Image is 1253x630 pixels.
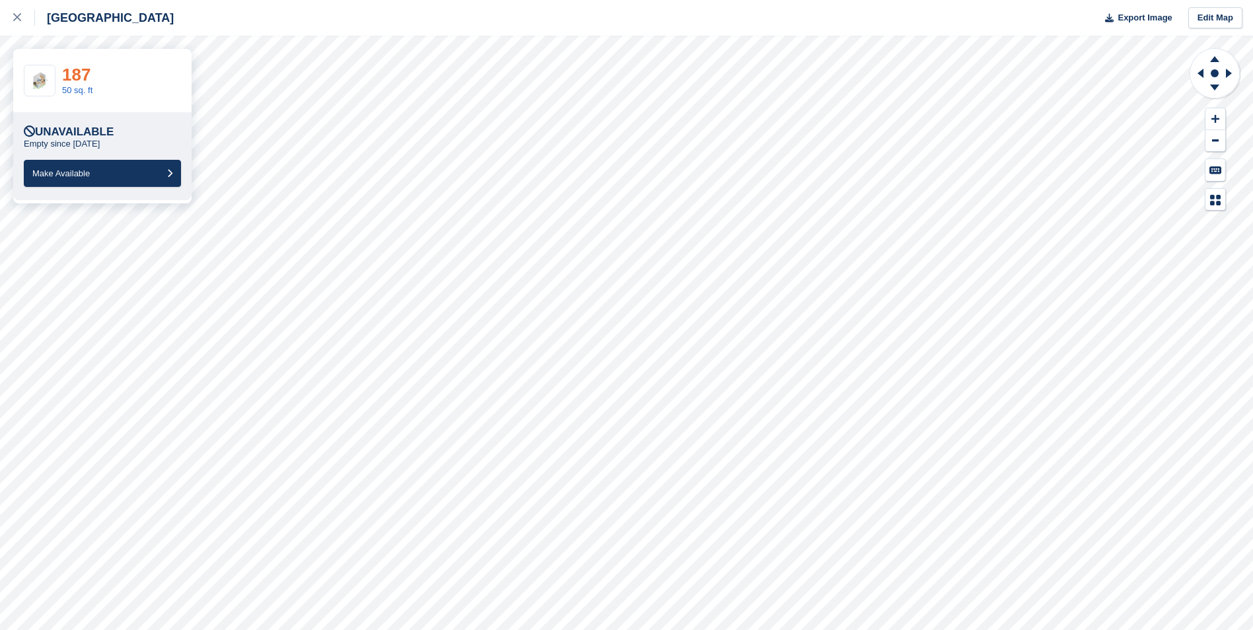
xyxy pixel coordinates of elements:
[62,65,90,85] a: 187
[1205,108,1225,130] button: Zoom In
[24,160,181,187] button: Make Available
[1205,189,1225,211] button: Map Legend
[1118,11,1172,24] span: Export Image
[1205,130,1225,152] button: Zoom Out
[24,70,55,91] img: SCA-43sqft.jpg
[24,125,114,139] div: Unavailable
[1205,159,1225,181] button: Keyboard Shortcuts
[35,10,174,26] div: [GEOGRAPHIC_DATA]
[62,85,92,95] a: 50 sq. ft
[1097,7,1172,29] button: Export Image
[32,168,90,178] span: Make Available
[1188,7,1242,29] a: Edit Map
[24,139,100,149] p: Empty since [DATE]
